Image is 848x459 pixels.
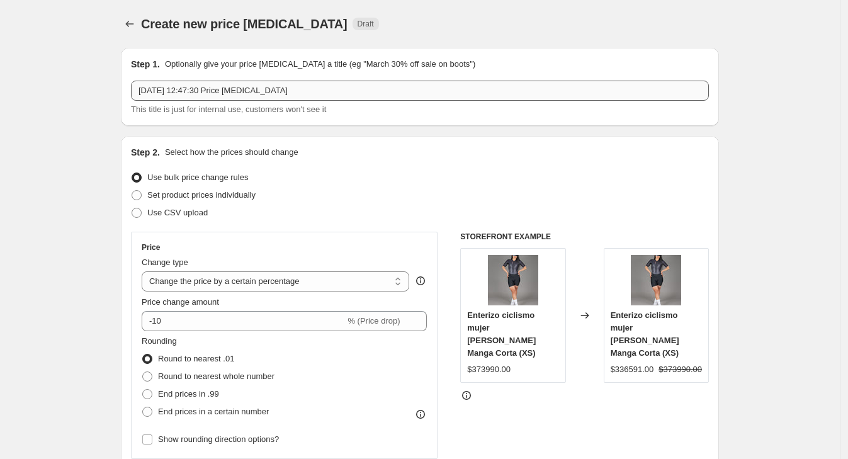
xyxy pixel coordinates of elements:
[467,310,536,358] span: Enterizo ciclismo mujer [PERSON_NAME] Manga Corta (XS)
[348,316,400,326] span: % (Price drop)
[141,17,348,31] span: Create new price [MEDICAL_DATA]
[158,434,279,444] span: Show rounding direction options?
[142,297,219,307] span: Price change amount
[165,58,475,71] p: Optionally give your price [MEDICAL_DATA] a title (eg "March 30% off sale on boots")
[121,15,139,33] button: Price change jobs
[158,389,219,399] span: End prices in .99
[131,105,326,114] span: This title is just for internal use, customers won't see it
[147,208,208,217] span: Use CSV upload
[158,407,269,416] span: End prices in a certain number
[165,146,298,159] p: Select how the prices should change
[142,311,345,331] input: -15
[631,255,681,305] img: enterizonixmangacortafrente_80x.jpg
[131,58,160,71] h2: Step 1.
[358,19,374,29] span: Draft
[147,190,256,200] span: Set product prices individually
[142,336,177,346] span: Rounding
[147,173,248,182] span: Use bulk price change rules
[131,81,709,101] input: 30% off holiday sale
[611,310,679,358] span: Enterizo ciclismo mujer [PERSON_NAME] Manga Corta (XS)
[611,363,654,376] div: $336591.00
[158,354,234,363] span: Round to nearest .01
[142,258,188,267] span: Change type
[460,232,709,242] h6: STOREFRONT EXAMPLE
[488,255,538,305] img: enterizonixmangacortafrente_80x.jpg
[131,146,160,159] h2: Step 2.
[158,371,274,381] span: Round to nearest whole number
[659,363,702,376] strike: $373990.00
[414,275,427,287] div: help
[467,363,511,376] div: $373990.00
[142,242,160,252] h3: Price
